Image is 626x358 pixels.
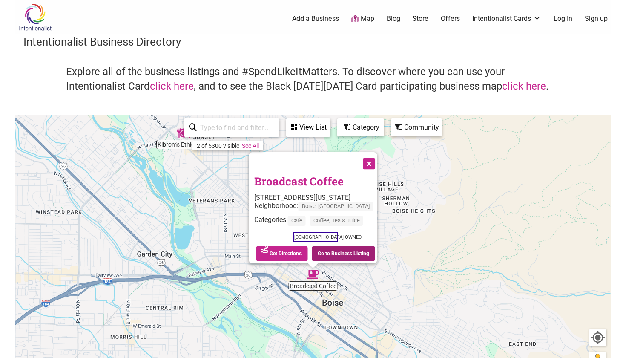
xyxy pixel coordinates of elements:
div: View List [287,119,330,136]
a: Go to Business Listing [312,246,375,261]
div: 2 of 5300 visible [197,142,239,149]
a: Offers [441,14,460,23]
a: Sign up [585,14,608,23]
a: Get Directions [256,246,308,261]
div: See a list of the visible businesses [286,118,330,137]
a: Map [351,14,374,24]
a: click here [150,80,194,92]
a: Intentionalist Cards [472,14,541,23]
img: Intentionalist [15,3,55,31]
a: Log In [554,14,572,23]
span: Boise, [GEOGRAPHIC_DATA] [299,202,373,211]
div: Filter by category [337,118,384,136]
a: Blog [387,14,400,23]
div: Kibrom's Ethiopean & Eritrean Food [177,127,190,139]
div: Category [338,119,383,136]
div: Broadcast Coffee [307,268,319,281]
a: Add a Business [292,14,339,23]
div: Type to search and filter [184,118,279,137]
button: Close [358,152,379,173]
input: Type to find and filter... [197,119,274,136]
a: Broadcast Coffee [254,174,344,188]
h4: Explore all of the business listings and #SpendLikeItMatters. To discover where you can use your ... [66,65,560,93]
div: Categories: [254,216,377,230]
button: Your Location [589,329,606,346]
h3: Intentionalist Business Directory [23,34,603,49]
div: Neighborhood: [254,202,377,216]
div: Community [392,119,441,136]
a: click here [502,80,546,92]
a: See All [242,142,259,149]
span: [DEMOGRAPHIC_DATA]-Owned [293,232,338,242]
div: [STREET_ADDRESS][US_STATE] [254,193,377,202]
span: Coffee, Tea & Juice [310,216,363,226]
span: Cafe [288,216,306,226]
a: Store [412,14,428,23]
div: Filter by Community [391,118,442,136]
